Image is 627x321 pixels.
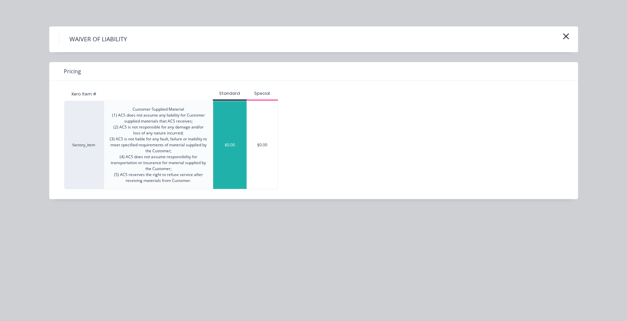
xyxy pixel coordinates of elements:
h4: WAIVER OF LIABILITY [59,33,137,46]
div: factory_item [64,101,104,189]
div: Customer Supplied Material (1) ACS does not assume any liability for Customer supplied materials ... [109,106,208,184]
div: Special [247,90,278,96]
div: Standard [213,90,247,96]
div: $0.00 [213,101,247,189]
div: $0.00 [247,101,278,189]
div: Xero Item # [64,88,104,101]
span: Pricing [64,67,81,75]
